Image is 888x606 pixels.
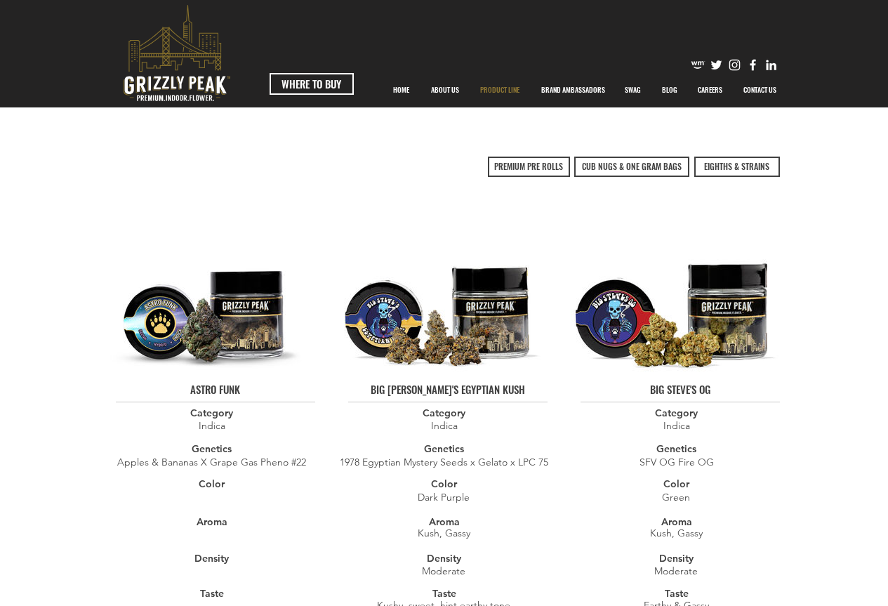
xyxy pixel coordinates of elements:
[704,161,769,173] span: EIGHTHS & STRAINS
[473,72,526,107] p: PRODUCT LINE
[727,58,742,72] img: Instagram
[655,407,698,419] span: Category
[117,456,306,468] span: Apples & Bananas X Grape Gas Pheno #22
[661,515,692,528] span: Aroma
[736,72,783,107] p: CONTACT US
[494,161,563,173] span: PREMIUM PRE ROLLS
[281,77,341,91] span: WHERE TO BUY
[651,72,687,107] a: BLOG
[663,477,689,490] span: Color
[650,381,710,397] span: BIG STEVE'S OG
[429,515,460,528] span: Aroma
[124,5,230,101] svg: premium-indoor-flower
[190,381,240,397] span: ASTRO FUNK
[534,72,612,107] p: BRAND AMBASSADORS
[663,419,690,432] span: Indica
[488,157,570,177] a: PREMIUM PRE ROLLS
[691,58,778,72] ul: Social Bar
[197,515,227,528] span: Aroma
[100,231,315,372] img: ASTRO FUNK
[574,157,689,177] a: CUB NUGS & ONE GRAM BAGS
[199,477,225,490] span: Color
[709,58,724,72] img: Twitter
[745,58,760,72] img: Facebook
[531,72,614,107] div: BRAND AMBASSADORS
[691,72,729,107] p: CAREERS
[764,58,778,72] img: Likedin
[190,407,233,419] span: Category
[614,72,651,107] a: SWAG
[199,419,225,432] span: Indica
[565,231,780,372] img: BIG STEVE'S OG
[687,72,733,107] a: CAREERS
[424,72,466,107] p: ABOUT US
[694,157,780,177] a: EIGHTHS & STRAINS
[270,73,354,95] a: WHERE TO BUY
[371,381,525,397] span: BIG [PERSON_NAME]'S EGYPTIAN KUSH
[194,552,229,565] span: Density
[733,72,788,107] a: CONTACT US
[424,442,464,455] span: Genetics
[422,565,465,577] span: ​Moderate
[431,477,457,490] span: Color
[420,72,470,107] a: ABOUT US
[654,565,698,577] span: ​Moderate
[418,527,470,539] span: Kush, Gassy
[582,161,682,173] span: CUB NUGS & ONE GRAM BAGS
[383,72,788,107] nav: Site
[662,491,690,503] span: Green
[659,552,694,565] span: Density
[618,72,648,107] p: SWAG
[200,587,224,600] span: Taste
[650,527,703,539] span: Kush, Gassy
[383,72,420,107] a: HOME
[431,419,458,432] span: Indica
[470,72,531,107] a: PRODUCT LINE
[691,58,705,72] img: weedmaps
[640,456,714,468] span: SFV OG Fire OG
[333,231,548,372] img: BIG STEVE'S EGYPTIAN KUSH
[655,72,684,107] p: BLOG
[192,442,232,455] span: Genetics
[427,552,461,565] span: Density
[418,491,470,503] span: Dark Purple
[656,442,696,455] span: Genetics
[432,587,456,600] span: Taste
[340,456,548,468] span: 1978 Egyptian Mystery Seeds x Gelato x LPC 75
[423,407,465,419] span: Category
[386,72,416,107] p: HOME
[665,587,689,600] span: Taste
